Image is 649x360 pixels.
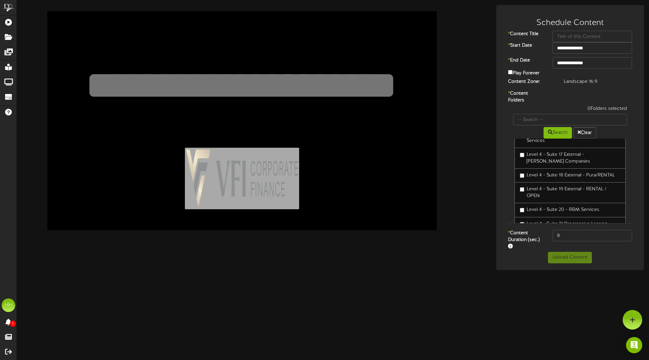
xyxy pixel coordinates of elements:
[520,186,621,199] label: Level 4 - Suite 19 External - RENTAL / OPEN
[520,222,524,226] input: Level 4 - Suite 21 Progressive Leasing
[553,31,632,42] input: Title of this Content
[503,57,548,64] label: End Date
[508,105,632,114] div: 0 Folders selected
[520,173,524,178] input: Level 4 - Suite 18 External - Pura/RENTAL
[2,298,15,312] div: HH
[626,337,642,353] div: Open Intercom Messenger
[503,90,548,104] label: Content Folders
[508,70,512,74] input: Play Forever
[520,208,524,212] input: Level 4 - Suite 20 - RBM Services
[503,19,638,27] h3: Schedule Content
[559,78,637,85] div: Landscape 16:9
[520,153,524,157] input: Level 4 - Suite 17 External - [PERSON_NAME] Companies
[520,187,524,192] input: Level 4 - Suite 19 External - RENTAL / OPEN
[520,207,599,213] label: Level 4 - Suite 20 - RBM Services
[520,151,621,165] label: Level 4 - Suite 17 External - [PERSON_NAME] Companies
[573,127,596,139] button: Clear
[10,320,16,327] span: 0
[513,114,627,125] input: -- Search --
[544,127,572,139] button: Search
[520,221,607,227] label: Level 4 - Suite 21 Progressive Leasing
[503,230,548,250] label: Content Duration (sec.)
[548,252,592,263] button: Upload Content
[503,31,548,38] label: Content Title
[508,69,539,77] label: Play Forever
[503,42,548,49] label: Start Date
[503,78,559,85] label: Content Zone:
[553,230,632,241] input: 15
[520,172,615,179] label: Level 4 - Suite 18 External - Pura/RENTAL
